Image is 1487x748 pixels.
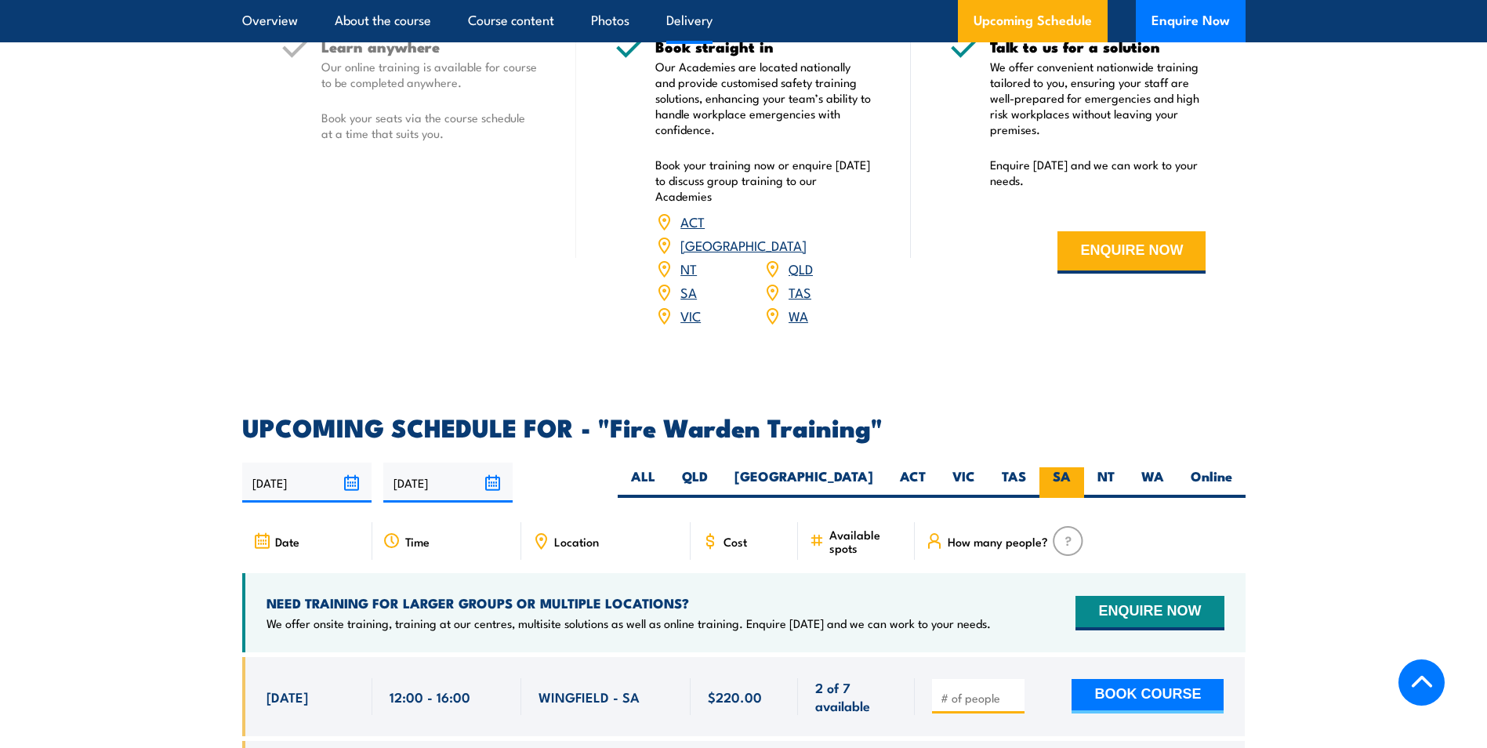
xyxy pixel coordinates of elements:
[267,688,308,706] span: [DATE]
[405,535,430,548] span: Time
[539,688,640,706] span: WINGFIELD - SA
[1057,231,1206,274] button: ENQUIRE NOW
[1128,467,1177,498] label: WA
[990,157,1206,188] p: Enquire [DATE] and we can work to your needs.
[948,535,1048,548] span: How many people?
[275,535,299,548] span: Date
[708,688,762,706] span: $220.00
[941,690,1019,706] input: # of people
[789,306,808,325] a: WA
[990,59,1206,137] p: We offer convenient nationwide training tailored to you, ensuring your staff are well-prepared fo...
[1177,467,1246,498] label: Online
[939,467,988,498] label: VIC
[1039,467,1084,498] label: SA
[1084,467,1128,498] label: NT
[321,59,538,90] p: Our online training is available for course to be completed anywhere.
[988,467,1039,498] label: TAS
[829,528,904,554] span: Available spots
[267,615,991,631] p: We offer onsite training, training at our centres, multisite solutions as well as online training...
[680,306,701,325] a: VIC
[990,39,1206,54] h5: Talk to us for a solution
[618,467,669,498] label: ALL
[789,282,811,301] a: TAS
[655,39,872,54] h5: Book straight in
[789,259,813,278] a: QLD
[242,416,1246,438] h2: UPCOMING SCHEDULE FOR - "Fire Warden Training"
[887,467,939,498] label: ACT
[724,535,747,548] span: Cost
[669,467,721,498] label: QLD
[390,688,470,706] span: 12:00 - 16:00
[655,157,872,204] p: Book your training now or enquire [DATE] to discuss group training to our Academies
[721,467,887,498] label: [GEOGRAPHIC_DATA]
[321,110,538,141] p: Book your seats via the course schedule at a time that suits you.
[655,59,872,137] p: Our Academies are located nationally and provide customised safety training solutions, enhancing ...
[680,212,705,231] a: ACT
[680,259,697,278] a: NT
[1072,679,1224,714] button: BOOK COURSE
[815,678,898,715] span: 2 of 7 available
[680,235,807,254] a: [GEOGRAPHIC_DATA]
[680,282,697,301] a: SA
[242,463,372,503] input: From date
[267,594,991,612] h4: NEED TRAINING FOR LARGER GROUPS OR MULTIPLE LOCATIONS?
[1075,596,1224,630] button: ENQUIRE NOW
[321,39,538,54] h5: Learn anywhere
[554,535,599,548] span: Location
[383,463,513,503] input: To date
